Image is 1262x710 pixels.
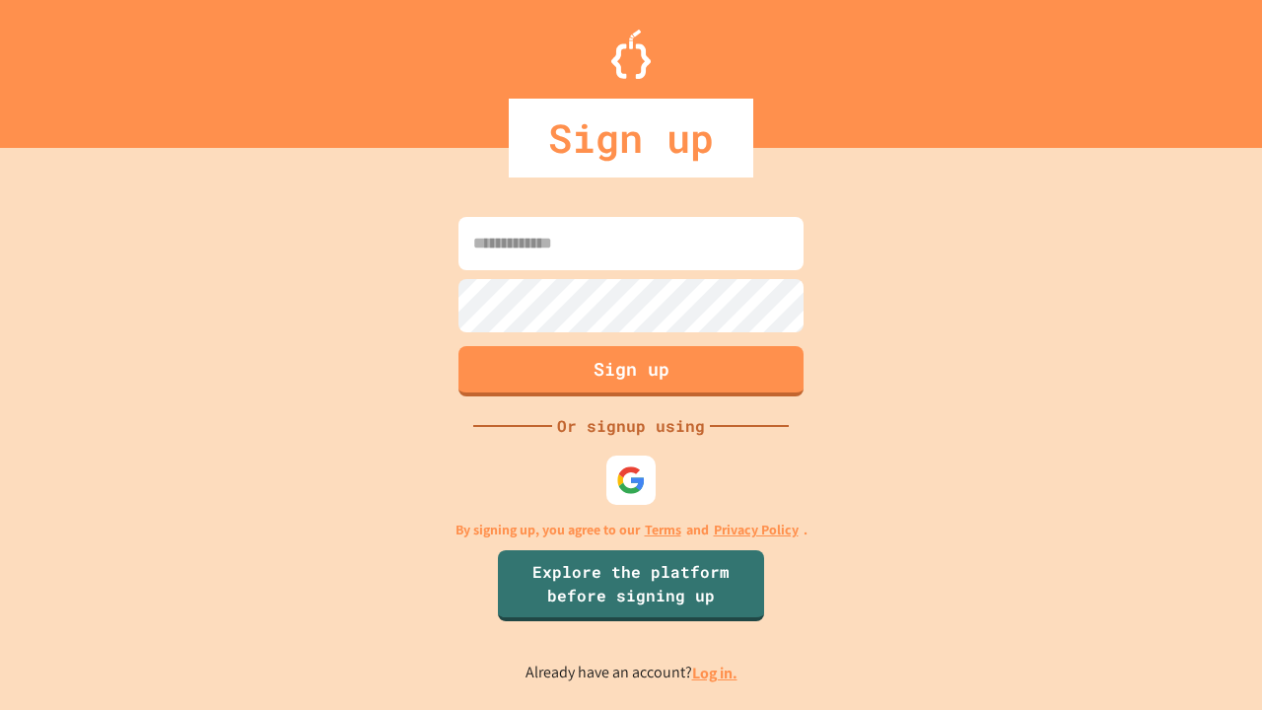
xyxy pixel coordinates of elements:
[498,550,764,621] a: Explore the platform before signing up
[645,520,681,540] a: Terms
[611,30,651,79] img: Logo.svg
[714,520,799,540] a: Privacy Policy
[526,661,737,685] p: Already have an account?
[456,520,807,540] p: By signing up, you agree to our and .
[616,465,646,495] img: google-icon.svg
[552,414,710,438] div: Or signup using
[692,663,737,683] a: Log in.
[509,99,753,177] div: Sign up
[458,346,804,396] button: Sign up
